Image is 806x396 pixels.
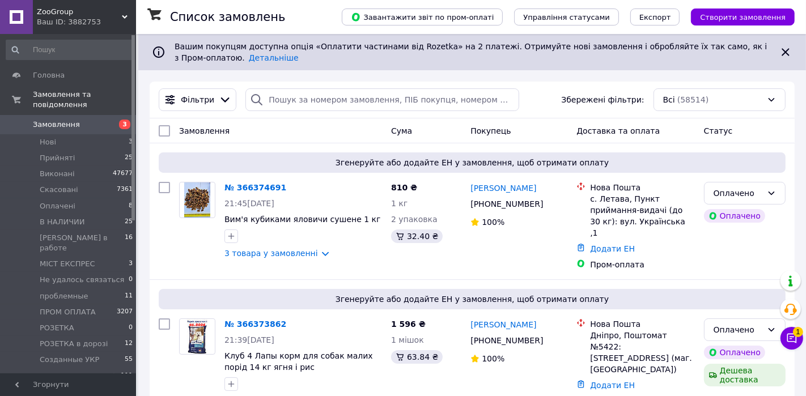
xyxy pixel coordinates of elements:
div: Дніпро, Поштомат №5422: [STREET_ADDRESS] (маг. [GEOGRAPHIC_DATA]) [590,330,694,375]
span: 47677 [113,169,133,179]
span: Нові [40,137,56,147]
input: Пошук [6,40,134,60]
span: Оплачені [40,201,75,211]
div: Оплачено [704,209,765,223]
span: Замовлення [33,120,80,130]
span: 12 [125,339,133,349]
h1: Список замовлень [170,10,285,24]
span: Созданные УКР [40,355,99,365]
span: Покупець [470,126,511,135]
a: [PERSON_NAME] [470,182,536,194]
span: 8 [129,201,133,211]
div: Ваш ID: 3882753 [37,17,136,27]
span: Згенеруйте або додайте ЕН у замовлення, щоб отримати оплату [163,157,781,168]
div: Нова Пошта [590,318,694,330]
span: 55 [125,355,133,365]
a: № 366374691 [224,183,286,192]
div: 32.40 ₴ [391,229,443,243]
span: 25 [125,217,133,227]
span: 16 [125,233,133,253]
span: 0 [129,323,133,333]
div: Нова Пошта [590,182,694,193]
span: Скасовані [40,185,78,195]
span: 2 упаковка [391,215,438,224]
span: 3 [129,259,133,269]
button: Чат з покупцем1 [780,327,803,350]
input: Пошук за номером замовлення, ПІБ покупця, номером телефону, Email, номером накладної [245,88,519,111]
span: Завантажити звіт по пром-оплаті [351,12,494,22]
span: Замовлення та повідомлення [33,90,136,110]
span: Виконані [40,169,75,179]
span: 100% [482,354,504,363]
span: ZooGroup [37,7,122,17]
a: № 366373862 [224,320,286,329]
div: Оплачено [704,346,765,359]
a: [PERSON_NAME] [470,319,536,330]
span: 7361 [117,185,133,195]
span: Статус [704,126,733,135]
span: 3 [119,120,130,129]
div: 63.84 ₴ [391,350,443,364]
span: РОЗЕТКА [40,323,74,333]
span: 11 [125,291,133,301]
span: Cума [391,126,412,135]
a: Додати ЕН [590,381,635,390]
span: [PERSON_NAME] в работе [40,233,125,253]
span: 100% [482,218,504,227]
a: Клуб 4 Лапы корм для собак малих порід 14 кг ягня і рис [224,351,373,372]
a: Вим'я кубиками яловичи сушене 1 кг [224,215,381,224]
a: Фото товару [179,182,215,218]
a: 3 товара у замовленні [224,249,318,258]
button: Управління статусами [514,8,619,25]
span: Створити замовлення [700,13,786,22]
div: [PHONE_NUMBER] [468,196,545,212]
span: ПРОМ ОПЛАТА [40,307,96,317]
span: 1 мішок [391,335,424,344]
span: РОЗЕТКА в дорозі [40,339,108,349]
span: Експорт [639,13,671,22]
span: Головна [33,70,65,80]
a: Фото товару [179,318,215,355]
span: В НАЛИЧИИ [40,217,85,227]
span: 111 [121,371,133,381]
a: Додати ЕН [590,244,635,253]
div: Оплачено [714,323,762,336]
button: Завантажити звіт по пром-оплаті [342,8,503,25]
button: Створити замовлення [691,8,795,25]
span: 1 кг [391,199,408,208]
span: 25 [125,153,133,163]
span: МІСТ ЕКСПРЕС [40,259,95,269]
div: Пром-оплата [590,259,694,270]
span: 810 ₴ [391,183,417,192]
span: 0 [129,275,133,285]
span: Не удалось связаться [40,275,124,285]
span: 1 [793,327,803,337]
div: Оплачено [714,187,762,199]
span: Всі [663,94,675,105]
span: 3207 [117,307,133,317]
span: 21:45[DATE] [224,199,274,208]
span: УКР пошта в дорозі [40,371,115,381]
span: (58514) [677,95,709,104]
span: Вашим покупцям доступна опція «Оплатити частинами від Rozetka» на 2 платежі. Отримуйте нові замов... [175,42,767,62]
img: Фото товару [187,319,207,354]
a: Створити замовлення [680,12,795,21]
div: с. Летава, Пункт приймання-видачі (до 30 кг): вул. Українська ,1 [590,193,694,239]
span: проблемные [40,291,88,301]
div: Дешева доставка [704,364,786,386]
span: Управління статусами [523,13,610,22]
span: 3 [129,137,133,147]
span: 1 596 ₴ [391,320,426,329]
span: 21:39[DATE] [224,335,274,344]
div: [PHONE_NUMBER] [468,333,545,348]
button: Експорт [630,8,680,25]
a: Детальніше [249,53,299,62]
span: Фільтри [181,94,214,105]
span: Збережені фільтри: [561,94,644,105]
span: Доставка та оплата [576,126,660,135]
span: Прийняті [40,153,75,163]
img: Фото товару [184,182,211,218]
span: Замовлення [179,126,230,135]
